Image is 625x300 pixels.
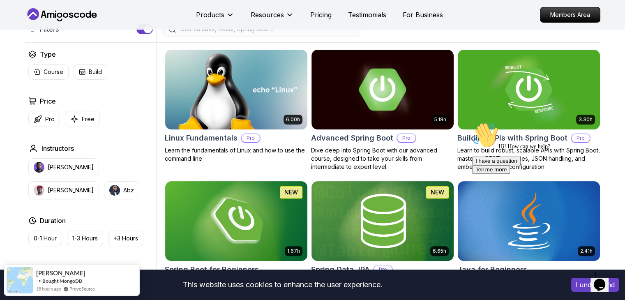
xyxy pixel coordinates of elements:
[40,263,58,272] h2: Track
[3,38,52,46] button: I have a question
[251,10,284,20] p: Resources
[434,116,446,123] p: 5.18h
[113,234,138,242] p: +3 Hours
[311,132,393,144] h2: Advanced Spring Boot
[40,216,66,226] h2: Duration
[540,7,600,22] p: Members Area
[165,264,259,275] h2: Spring Boot for Beginners
[67,231,103,246] button: 1-3 Hours
[123,186,134,194] p: Abz
[48,186,94,194] p: [PERSON_NAME]
[82,115,95,123] p: Free
[72,234,98,242] p: 1-3 Hours
[397,134,415,142] p: Pro
[34,185,44,196] img: instructor img
[74,64,107,80] button: Build
[3,3,151,55] div: 👋Hi! How can we help?I have a questionTell me more
[48,163,94,171] p: [PERSON_NAME]
[579,116,593,123] p: 3.30h
[311,264,370,275] h2: Spring Data JPA
[469,119,617,263] iframe: chat widget
[403,10,443,20] a: For Business
[36,277,42,284] span: ->
[457,146,600,171] p: Learn to build robust, scalable APIs with Spring Boot, mastering REST principles, JSON handling, ...
[458,50,600,129] img: Building APIs with Spring Boot card
[165,132,238,144] h2: Linux Fundamentals
[3,46,41,55] button: Tell me more
[109,185,120,196] img: instructor img
[28,158,99,176] button: instructor img[PERSON_NAME]
[251,10,294,26] button: Resources
[284,188,298,196] p: NEW
[7,267,33,293] img: provesource social proof notification image
[457,264,527,275] h2: Java for Beginners
[310,10,332,20] a: Pricing
[42,143,74,153] h2: Instructors
[242,134,260,142] p: Pro
[3,3,30,30] img: :wave:
[6,276,559,294] div: This website uses cookies to enhance the user experience.
[286,116,300,123] p: 6.00h
[45,115,55,123] p: Pro
[457,132,567,144] h2: Building APIs with Spring Boot
[3,25,81,31] span: Hi! How can we help?
[65,111,100,127] button: Free
[590,267,617,292] iframe: chat widget
[457,49,600,171] a: Building APIs with Spring Boot card3.30hBuilding APIs with Spring BootProLearn to build robust, s...
[34,162,44,173] img: instructor img
[36,270,85,277] span: [PERSON_NAME]
[540,7,600,23] a: Members Area
[374,265,392,274] p: Pro
[196,10,224,20] p: Products
[36,285,61,292] span: 18 hours ago
[311,181,454,261] img: Spring Data JPA card
[457,181,600,294] a: Java for Beginners card2.41hJava for BeginnersBeginner-friendly Java course for essential program...
[104,181,139,199] button: instructor imgAbz
[311,50,454,129] img: Advanced Spring Boot card
[196,10,234,26] button: Products
[28,231,62,246] button: 0-1 Hour
[311,181,454,294] a: Spring Data JPA card6.65hNEWSpring Data JPAProMaster database management, advanced querying, and ...
[348,10,386,20] a: Testimonials
[165,146,308,163] p: Learn the fundamentals of Linux and how to use the command line
[44,68,63,76] p: Course
[89,68,102,76] p: Build
[571,278,619,292] button: Accept cookies
[40,96,56,106] h2: Price
[165,181,308,294] a: Spring Boot for Beginners card1.67hNEWSpring Boot for BeginnersBuild a CRUD API with Spring Boot ...
[42,278,82,284] a: Bought MongoDB
[28,111,60,127] button: Pro
[433,248,446,254] p: 6.65h
[108,231,143,246] button: +3 Hours
[40,49,56,59] h2: Type
[165,49,308,163] a: Linux Fundamentals card6.00hLinux FundamentalsProLearn the fundamentals of Linux and how to use t...
[287,248,300,254] p: 1.67h
[34,234,57,242] p: 0-1 Hour
[28,64,69,80] button: Course
[69,285,95,292] a: ProveSource
[431,188,444,196] p: NEW
[311,49,454,171] a: Advanced Spring Boot card5.18hAdvanced Spring BootProDive deep into Spring Boot with our advanced...
[165,50,307,129] img: Linux Fundamentals card
[165,181,307,261] img: Spring Boot for Beginners card
[311,146,454,171] p: Dive deep into Spring Boot with our advanced course, designed to take your skills from intermedia...
[28,181,99,199] button: instructor img[PERSON_NAME]
[458,181,600,261] img: Java for Beginners card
